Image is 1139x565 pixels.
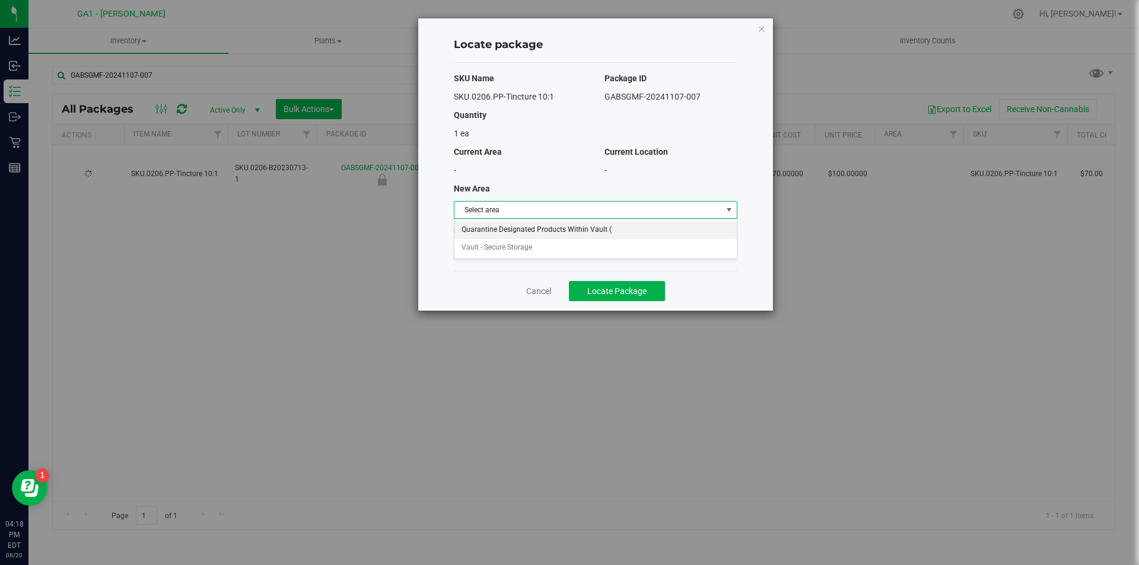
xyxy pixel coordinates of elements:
span: Quantity [454,110,486,120]
span: GABSGMF-20241107-007 [605,92,701,101]
span: SKU Name [454,74,494,83]
span: SKU.0206.PP-Tincture 10:1 [454,92,554,101]
span: Package ID [605,74,647,83]
span: Current Location [605,147,668,157]
span: 1 ea [454,129,469,138]
span: select [721,202,736,218]
iframe: Resource center unread badge [35,468,49,483]
a: Cancel [526,285,551,297]
li: Vault - Secure Storage [454,239,737,257]
iframe: Resource center [12,470,47,506]
h4: Locate package [454,37,737,53]
span: - [454,165,456,175]
span: Current Area [454,147,502,157]
span: - [605,165,607,175]
button: Locate Package [569,281,665,301]
li: Quarantine Designated Products Within Vault ( [454,221,737,239]
span: Locate Package [587,286,647,296]
span: New Area [454,184,490,193]
span: Select area [454,202,722,218]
